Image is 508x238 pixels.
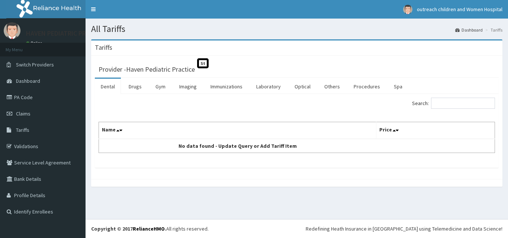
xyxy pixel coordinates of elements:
[91,225,166,232] strong: Copyright © 2017 .
[403,5,412,14] img: User Image
[412,98,495,109] label: Search:
[16,61,54,68] span: Switch Providers
[99,139,376,153] td: No data found - Update Query or Add Tariff Item
[26,40,44,46] a: Online
[306,225,502,232] div: Redefining Heath Insurance in [GEOGRAPHIC_DATA] using Telemedicine and Data Science!
[250,79,287,94] a: Laboratory
[376,122,495,139] th: Price
[16,78,40,84] span: Dashboard
[149,79,171,94] a: Gym
[348,79,386,94] a: Procedures
[318,79,346,94] a: Others
[388,79,408,94] a: Spa
[95,79,121,94] a: Dental
[4,22,20,39] img: User Image
[123,79,148,94] a: Drugs
[86,219,508,238] footer: All rights reserved.
[16,127,29,133] span: Tariffs
[455,27,483,33] a: Dashboard
[16,110,30,117] span: Claims
[205,79,248,94] a: Immunizations
[197,58,209,68] span: St
[99,66,195,73] h3: Provider - Haven Pediatric Practice
[483,27,502,33] li: Tariffs
[99,122,376,139] th: Name
[95,44,112,51] h3: Tariffs
[289,79,316,94] a: Optical
[431,98,495,109] input: Search:
[133,225,165,232] a: RelianceHMO
[173,79,203,94] a: Imaging
[26,30,106,37] p: HAVEN PEDIATRIC PRACTICE
[417,6,502,13] span: outreach children and Women Hospital
[91,24,502,34] h1: All Tariffs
